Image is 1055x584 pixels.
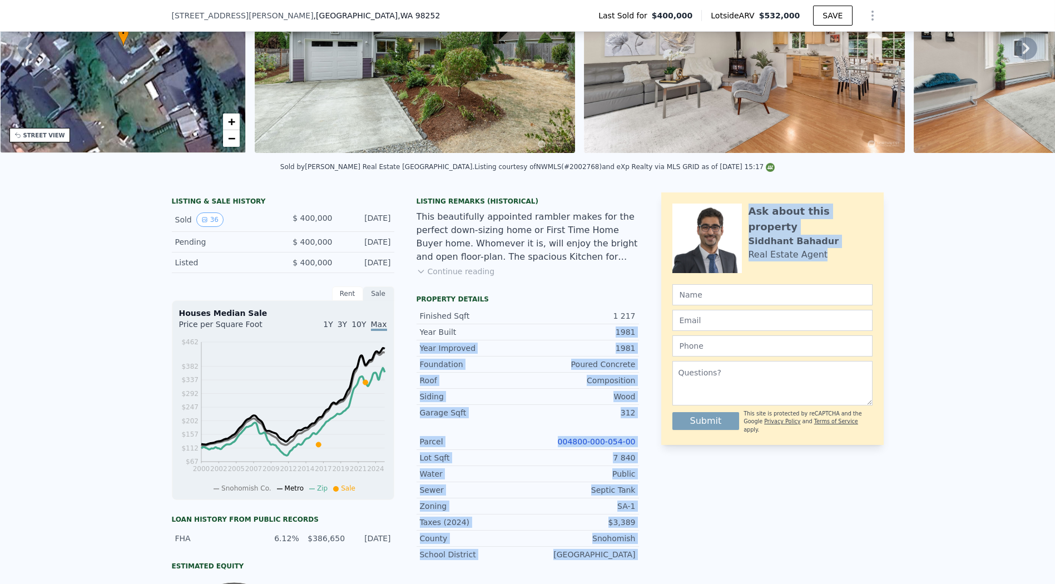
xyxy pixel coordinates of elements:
[293,258,332,267] span: $ 400,000
[528,407,636,418] div: 312
[420,533,528,544] div: County
[280,163,474,171] div: Sold by [PERSON_NAME] Real Estate [GEOGRAPHIC_DATA] .
[363,286,394,301] div: Sale
[351,533,390,544] div: [DATE]
[341,484,355,492] span: Sale
[323,320,333,329] span: 1Y
[297,465,314,473] tspan: 2014
[598,10,652,21] span: Last Sold for
[210,465,227,473] tspan: 2002
[672,310,873,331] input: Email
[474,163,775,171] div: Listing courtesy of NWMLS (#2002768) and eXp Realty via MLS GRID as of [DATE] 15:17
[420,359,528,370] div: Foundation
[528,326,636,338] div: 1981
[332,465,349,473] tspan: 2019
[228,131,235,145] span: −
[558,437,636,446] a: 004800-000-054-00
[528,468,636,479] div: Public
[417,210,639,264] div: This beautifully appointed rambler makes for the perfect down-sizing home or First Time Home Buye...
[749,248,828,261] div: Real Estate Agent
[262,465,280,473] tspan: 2009
[744,410,872,434] div: This site is protected by reCAPTCHA and the Google and apply.
[118,27,129,46] div: •
[179,308,387,319] div: Houses Median Sale
[420,310,528,321] div: Finished Sqft
[172,10,314,21] span: [STREET_ADDRESS][PERSON_NAME]
[245,465,262,473] tspan: 2007
[351,320,366,329] span: 10Y
[350,465,367,473] tspan: 2021
[420,326,528,338] div: Year Built
[420,549,528,560] div: School District
[341,236,391,248] div: [DATE]
[341,212,391,227] div: [DATE]
[181,403,199,411] tspan: $247
[766,163,775,172] img: NWMLS Logo
[652,10,693,21] span: $400,000
[179,319,283,336] div: Price per Square Foot
[420,436,528,447] div: Parcel
[764,418,800,424] a: Privacy Policy
[528,310,636,321] div: 1 217
[528,517,636,528] div: $3,389
[172,562,394,571] div: Estimated Equity
[228,115,235,128] span: +
[181,430,199,438] tspan: $157
[338,320,347,329] span: 3Y
[417,295,639,304] div: Property details
[420,517,528,528] div: Taxes (2024)
[672,284,873,305] input: Name
[341,257,391,268] div: [DATE]
[223,130,240,147] a: Zoom out
[861,4,884,27] button: Show Options
[528,452,636,463] div: 7 840
[221,484,271,492] span: Snohomish Co.
[260,533,299,544] div: 6.12%
[181,417,199,425] tspan: $202
[293,237,332,246] span: $ 400,000
[371,320,387,331] span: Max
[23,131,65,140] div: STREET VIEW
[420,484,528,496] div: Sewer
[181,444,199,452] tspan: $112
[192,465,210,473] tspan: 2000
[280,465,297,473] tspan: 2012
[227,465,245,473] tspan: 2005
[528,549,636,560] div: [GEOGRAPHIC_DATA]
[172,515,394,524] div: Loan history from public records
[332,286,363,301] div: Rent
[528,343,636,354] div: 1981
[172,197,394,208] div: LISTING & SALE HISTORY
[528,533,636,544] div: Snohomish
[223,113,240,130] a: Zoom in
[672,412,740,430] button: Submit
[528,501,636,512] div: SA-1
[759,11,800,20] span: $532,000
[417,197,639,206] div: Listing Remarks (Historical)
[813,6,852,26] button: SAVE
[420,375,528,386] div: Roof
[181,338,199,346] tspan: $462
[175,257,274,268] div: Listed
[196,212,224,227] button: View historical data
[293,214,332,222] span: $ 400,000
[367,465,384,473] tspan: 2024
[317,484,328,492] span: Zip
[814,418,858,424] a: Terms of Service
[749,235,839,248] div: Siddhant Bahadur
[420,468,528,479] div: Water
[285,484,304,492] span: Metro
[175,533,254,544] div: FHA
[749,204,873,235] div: Ask about this property
[672,335,873,357] input: Phone
[181,363,199,370] tspan: $382
[118,28,129,38] span: •
[420,391,528,402] div: Siding
[528,375,636,386] div: Composition
[398,11,440,20] span: , WA 98252
[420,343,528,354] div: Year Improved
[306,533,345,544] div: $386,650
[175,236,274,248] div: Pending
[175,212,274,227] div: Sold
[181,390,199,398] tspan: $292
